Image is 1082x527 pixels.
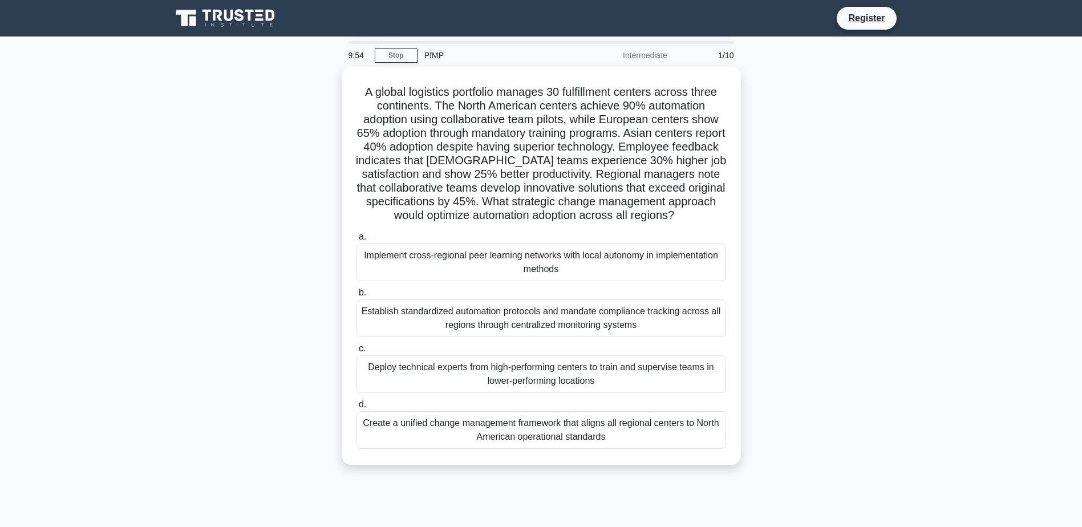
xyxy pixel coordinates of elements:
[355,85,727,223] h5: A global logistics portfolio manages 30 fulfillment centers across three continents. The North Am...
[418,44,574,67] div: PfMP
[356,355,726,393] div: Deploy technical experts from high-performing centers to train and supervise teams in lower-perfo...
[359,232,366,241] span: a.
[356,299,726,337] div: Establish standardized automation protocols and mandate compliance tracking across all regions th...
[359,287,366,297] span: b.
[359,399,366,409] span: d.
[342,44,375,67] div: 9:54
[359,343,366,353] span: c.
[356,244,726,281] div: Implement cross-regional peer learning networks with local autonomy in implementation methods
[841,11,891,25] a: Register
[674,44,741,67] div: 1/10
[574,44,674,67] div: Intermediate
[375,48,418,63] a: Stop
[356,411,726,449] div: Create a unified change management framework that aligns all regional centers to North American o...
